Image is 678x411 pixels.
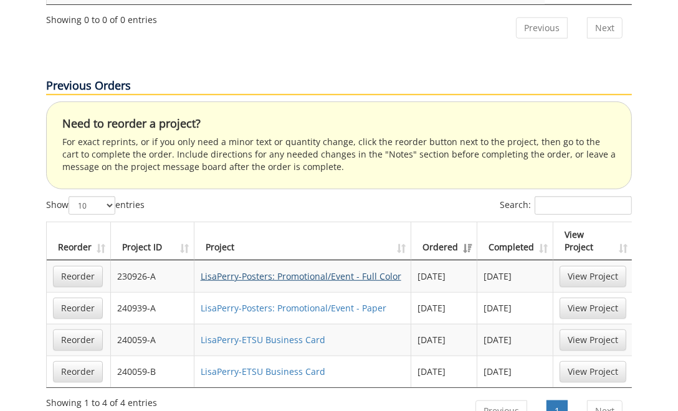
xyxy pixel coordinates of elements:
a: View Project [560,298,626,319]
p: Previous Orders [46,78,632,95]
th: Ordered: activate to sort column ascending [411,222,477,260]
th: Project ID: activate to sort column ascending [111,222,194,260]
input: Search: [535,196,632,215]
a: LisaPerry-ETSU Business Card [201,366,325,377]
div: Showing 1 to 4 of 4 entries [46,392,157,409]
a: View Project [560,361,626,382]
a: LisaPerry-ETSU Business Card [201,334,325,346]
td: 240059-B [111,356,194,387]
th: Completed: activate to sort column ascending [477,222,553,260]
a: Next [587,17,623,39]
a: Reorder [53,298,103,319]
th: Reorder: activate to sort column ascending [47,222,111,260]
a: LisaPerry-Posters: Promotional/Event - Full Color [201,270,401,282]
td: [DATE] [477,356,553,387]
th: View Project: activate to sort column ascending [553,222,633,260]
select: Showentries [69,196,115,215]
td: [DATE] [411,260,477,292]
td: [DATE] [411,292,477,324]
a: Reorder [53,361,103,382]
a: View Project [560,266,626,287]
th: Project: activate to sort column ascending [194,222,411,260]
a: Reorder [53,329,103,351]
td: 240939-A [111,292,194,324]
td: 240059-A [111,324,194,356]
td: 230926-A [111,260,194,292]
h4: Need to reorder a project? [62,118,616,130]
label: Show entries [46,196,145,215]
td: [DATE] [477,260,553,292]
a: Reorder [53,266,103,287]
div: Showing 0 to 0 of 0 entries [46,9,157,26]
a: Previous [516,17,568,39]
td: [DATE] [477,324,553,356]
a: View Project [560,329,626,351]
td: [DATE] [477,292,553,324]
td: [DATE] [411,356,477,387]
td: [DATE] [411,324,477,356]
a: LisaPerry-Posters: Promotional/Event - Paper [201,302,386,314]
label: Search: [500,196,632,215]
p: For exact reprints, or if you only need a minor text or quantity change, click the reorder button... [62,136,616,173]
